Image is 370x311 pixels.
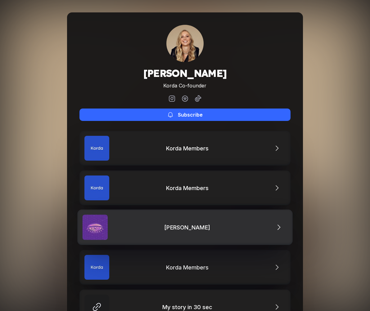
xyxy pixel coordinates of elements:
a: Hackney[PERSON_NAME] [77,210,293,245]
button: Subscribe [79,109,291,121]
img: 160x160 [166,25,204,62]
div: [PERSON_NAME] [164,224,213,230]
a: Korda MembersKorda Members [79,131,291,166]
div: My story in 30 sec [162,304,215,310]
a: Korda MembersKorda Members [79,171,291,205]
img: Korda Members [84,175,109,200]
img: Hackney [83,215,108,240]
img: Korda Members [84,255,109,280]
div: Korda Members [166,264,212,271]
div: Alina Verbenchuk [166,25,204,62]
img: Korda Members [84,136,109,161]
div: Subscribe [178,112,203,118]
a: Korda MembersKorda Members [79,250,291,285]
h1: [PERSON_NAME] [143,67,227,79]
div: Korda Co-founder [143,82,227,89]
div: Korda Members [166,185,212,191]
div: Korda Members [166,145,212,152]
